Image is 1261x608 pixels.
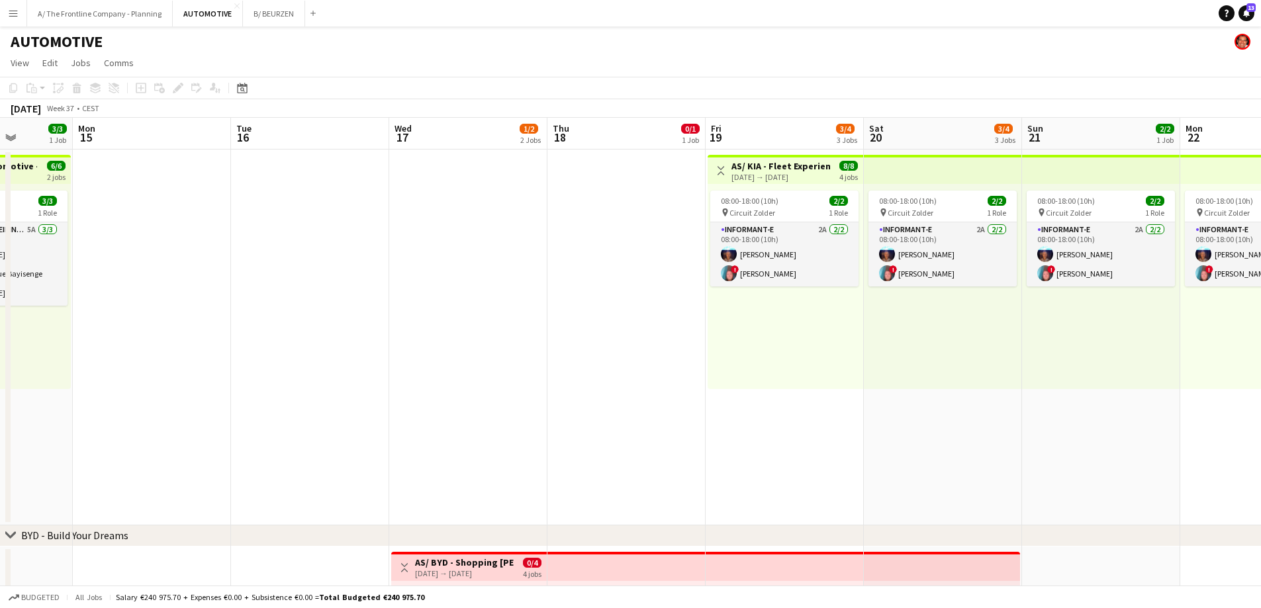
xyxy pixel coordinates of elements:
h3: AS/ BYD - Shopping [PERSON_NAME] - Informant - [GEOGRAPHIC_DATA] - 16/17-21/09 [415,556,514,568]
app-card-role: Informant-e2A2/208:00-18:00 (10h)[PERSON_NAME]![PERSON_NAME] [710,222,859,286]
div: [DATE] → [DATE] [731,172,830,182]
span: 08:00-18:00 (10h) [1195,196,1253,206]
div: 1 Job [49,135,66,145]
span: Mon [1186,122,1203,134]
span: 13 [1246,3,1256,12]
span: Sun [1027,122,1043,134]
app-job-card: 08:00-18:00 (10h)2/2 Circuit Zolder1 RoleInformant-e2A2/208:00-18:00 (10h)[PERSON_NAME]![PERSON_N... [868,191,1017,286]
span: 0/1 [681,124,700,134]
div: 3 Jobs [837,135,857,145]
span: ! [1047,265,1055,273]
a: Jobs [66,54,96,71]
span: Circuit Zolder [1046,208,1092,218]
span: All jobs [73,592,105,602]
a: View [5,54,34,71]
span: Edit [42,57,58,69]
span: 8/8 [839,161,858,171]
button: B/ BEURZEN [243,1,305,26]
div: 4 jobs [839,171,858,182]
span: Comms [104,57,134,69]
span: Sat [869,122,884,134]
span: Budgeted [21,593,60,602]
span: Mon [78,122,95,134]
button: A/ The Frontline Company - Planning [27,1,173,26]
span: 2/2 [829,196,848,206]
span: 19 [709,130,722,145]
span: Circuit Zolder [1204,208,1250,218]
app-user-avatar: Peter Desart [1235,34,1250,50]
span: 17 [393,130,412,145]
span: 15 [76,130,95,145]
span: 1 Role [1145,208,1164,218]
span: 0/4 [523,558,541,568]
div: 3 Jobs [995,135,1015,145]
h1: AUTOMOTIVE [11,32,103,52]
span: 08:00-18:00 (10h) [721,196,778,206]
span: Circuit Zolder [888,208,933,218]
span: 18 [551,130,569,145]
a: 13 [1238,5,1254,21]
span: 6/6 [47,161,66,171]
span: 08:00-18:00 (10h) [1037,196,1095,206]
app-card-role: Informant-e2A2/208:00-18:00 (10h)[PERSON_NAME]![PERSON_NAME] [868,222,1017,286]
span: 3/4 [994,124,1013,134]
h3: AS/ KIA - Fleet Experience Days - Circuit Zolder - 19-22/09 [731,160,830,172]
span: View [11,57,29,69]
span: 16 [234,130,252,145]
span: 22 [1184,130,1203,145]
div: [DATE] [11,102,41,115]
span: ! [1205,265,1213,273]
span: 20 [867,130,884,145]
a: Edit [37,54,63,71]
div: BYD - Build Your Dreams [21,529,128,542]
span: 08:00-18:00 (10h) [879,196,937,206]
span: Wed [395,122,412,134]
span: Thu [553,122,569,134]
app-card-role: Informant-e2A2/208:00-18:00 (10h)[PERSON_NAME]![PERSON_NAME] [1027,222,1175,286]
div: 2 jobs [47,171,66,182]
div: CEST [82,103,99,113]
div: 1 Job [682,135,699,145]
span: 2/2 [988,196,1006,206]
div: 2 Jobs [520,135,541,145]
div: Salary €240 975.70 + Expenses €0.00 + Subsistence €0.00 = [116,592,424,602]
span: 3/3 [48,124,67,134]
span: 1/2 [520,124,538,134]
span: 21 [1025,130,1043,145]
span: ! [731,265,739,273]
span: Jobs [71,57,91,69]
span: Tue [236,122,252,134]
span: 1 Role [987,208,1006,218]
span: 3/4 [836,124,855,134]
span: 2/2 [1146,196,1164,206]
div: 1 Job [1156,135,1174,145]
span: 2/2 [1156,124,1174,134]
a: Comms [99,54,139,71]
span: Circuit Zolder [729,208,775,218]
button: Budgeted [7,590,62,605]
span: 1 Role [38,208,57,218]
span: 1 Role [829,208,848,218]
app-job-card: 08:00-18:00 (10h)2/2 Circuit Zolder1 RoleInformant-e2A2/208:00-18:00 (10h)[PERSON_NAME]![PERSON_N... [710,191,859,286]
app-job-card: 08:00-18:00 (10h)2/2 Circuit Zolder1 RoleInformant-e2A2/208:00-18:00 (10h)[PERSON_NAME]![PERSON_N... [1027,191,1175,286]
div: 4 jobs [523,568,541,579]
span: 3/3 [38,196,57,206]
button: AUTOMOTIVE [173,1,243,26]
span: Total Budgeted €240 975.70 [319,592,424,602]
div: [DATE] → [DATE] [415,568,514,578]
span: Week 37 [44,103,77,113]
span: ! [889,265,897,273]
span: Fri [711,122,722,134]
